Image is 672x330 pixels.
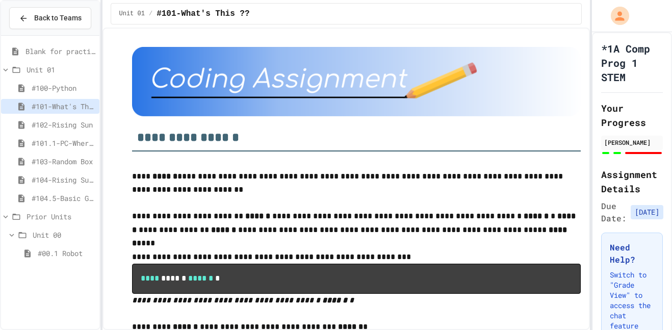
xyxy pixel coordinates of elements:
button: Back to Teams [9,7,91,29]
span: #00.1 Robot [38,248,95,259]
span: Due Date: [601,200,627,224]
span: #103-Random Box [32,156,95,167]
h2: Your Progress [601,101,663,130]
span: #101.1-PC-Where am I? [32,138,95,148]
span: / [149,10,152,18]
h2: Assignment Details [601,167,663,196]
span: Unit 00 [33,230,95,240]
span: Unit 01 [27,64,95,75]
span: Unit 01 [119,10,145,18]
span: #101-What's This ?? [157,8,249,20]
span: #104-Rising Sun Plus [32,174,95,185]
span: #101-What's This ?? [32,101,95,112]
span: Prior Units [27,211,95,222]
span: #104.5-Basic Graphics Review [32,193,95,204]
h3: Need Help? [610,241,654,266]
span: Back to Teams [34,13,82,23]
div: My Account [600,4,632,28]
span: #102-Rising Sun [32,119,95,130]
span: [DATE] [631,205,663,219]
div: [PERSON_NAME] [604,138,660,147]
span: Blank for practice [25,46,95,57]
span: #100-Python [32,83,95,93]
h1: *1A Comp Prog 1 STEM [601,41,663,84]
